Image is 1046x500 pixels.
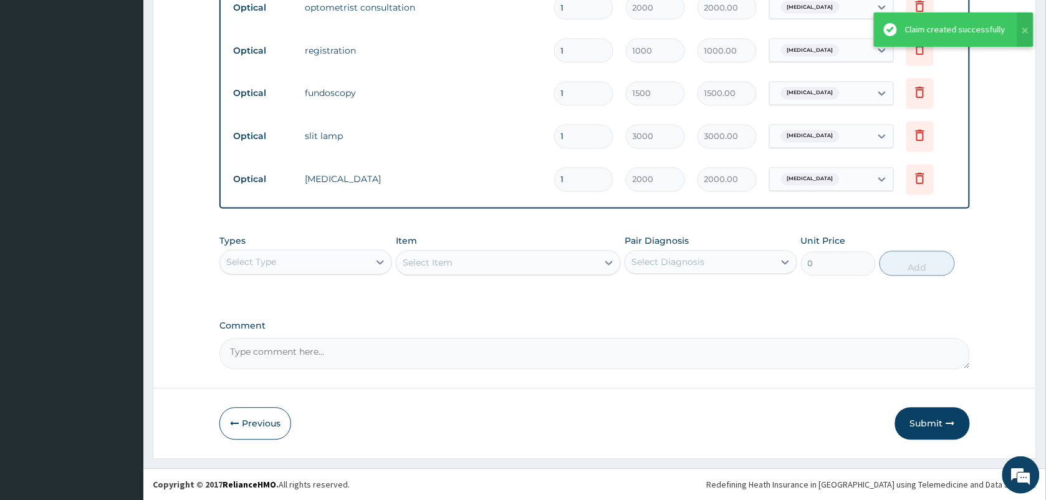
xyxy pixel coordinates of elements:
[781,87,840,100] span: [MEDICAL_DATA]
[299,38,548,63] td: registration
[299,81,548,106] td: fundoscopy
[227,168,299,191] td: Optical
[299,124,548,149] td: slit lamp
[227,39,299,62] td: Optical
[396,235,417,248] label: Item
[707,479,1037,491] div: Redefining Heath Insurance in [GEOGRAPHIC_DATA] using Telemedicine and Data Science!
[781,173,840,186] span: [MEDICAL_DATA]
[905,23,1005,36] div: Claim created successfully
[219,236,246,247] label: Types
[219,321,970,332] label: Comment
[23,62,50,94] img: d_794563401_company_1708531726252_794563401
[781,130,840,143] span: [MEDICAL_DATA]
[781,1,840,14] span: [MEDICAL_DATA]
[6,340,238,384] textarea: Type your message and hit 'Enter'
[153,479,279,491] strong: Copyright © 2017 .
[781,44,840,57] span: [MEDICAL_DATA]
[631,256,704,269] div: Select Diagnosis
[895,408,970,440] button: Submit
[204,6,234,36] div: Minimize live chat window
[227,125,299,148] td: Optical
[223,479,276,491] a: RelianceHMO
[65,70,209,86] div: Chat with us now
[72,157,172,283] span: We're online!
[219,408,291,440] button: Previous
[299,167,548,192] td: [MEDICAL_DATA]
[226,256,276,269] div: Select Type
[625,235,689,248] label: Pair Diagnosis
[801,235,846,248] label: Unit Price
[880,251,954,276] button: Add
[227,82,299,105] td: Optical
